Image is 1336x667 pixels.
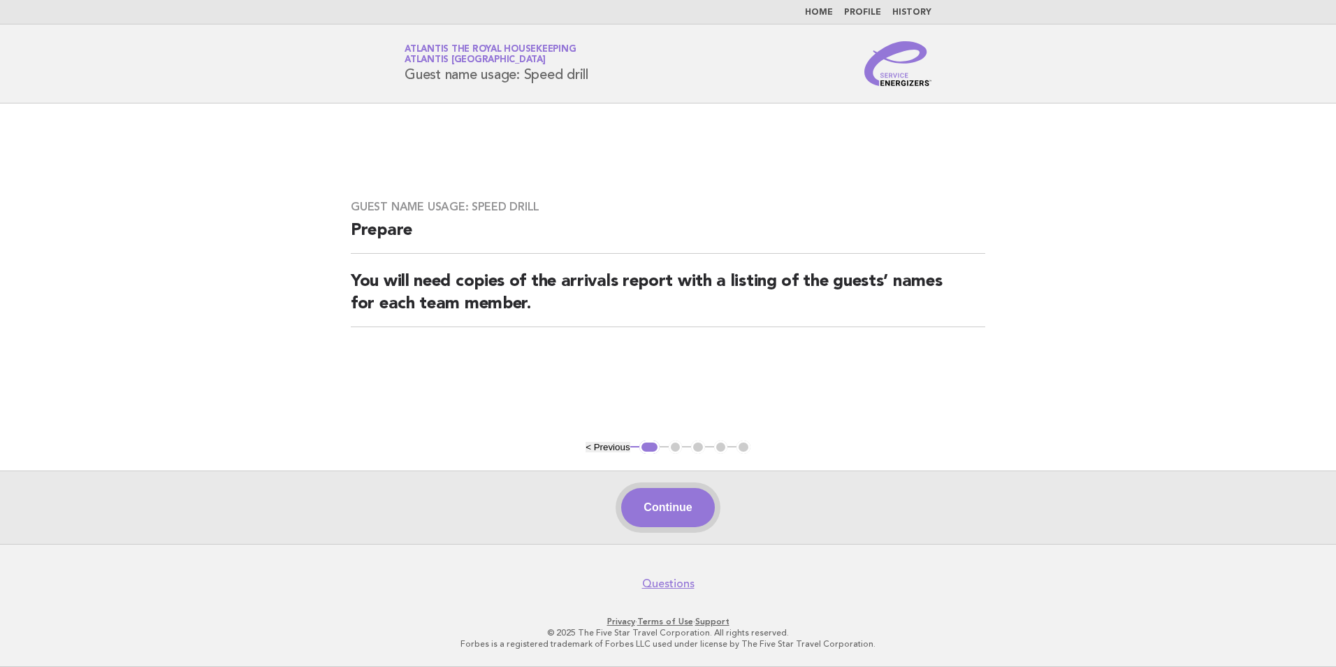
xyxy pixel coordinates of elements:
[642,577,695,591] a: Questions
[805,8,833,17] a: Home
[405,45,588,82] h1: Guest name usage: Speed drill
[240,627,1096,638] p: © 2025 The Five Star Travel Corporation. All rights reserved.
[240,638,1096,650] p: Forbes is a registered trademark of Forbes LLC used under license by The Five Star Travel Corpora...
[351,200,985,214] h3: Guest name usage: Speed drill
[586,442,630,452] button: < Previous
[351,271,985,327] h2: You will need copies of the arrivals report with a listing of the guests’ names for each team mem...
[695,617,729,626] a: Support
[405,56,546,65] span: Atlantis [GEOGRAPHIC_DATA]
[240,616,1096,627] p: · ·
[607,617,635,626] a: Privacy
[892,8,931,17] a: History
[844,8,881,17] a: Profile
[351,220,985,254] h2: Prepare
[639,440,660,454] button: 1
[621,488,714,527] button: Continue
[405,45,576,64] a: Atlantis the Royal HousekeepingAtlantis [GEOGRAPHIC_DATA]
[637,617,693,626] a: Terms of Use
[864,41,931,86] img: Service Energizers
